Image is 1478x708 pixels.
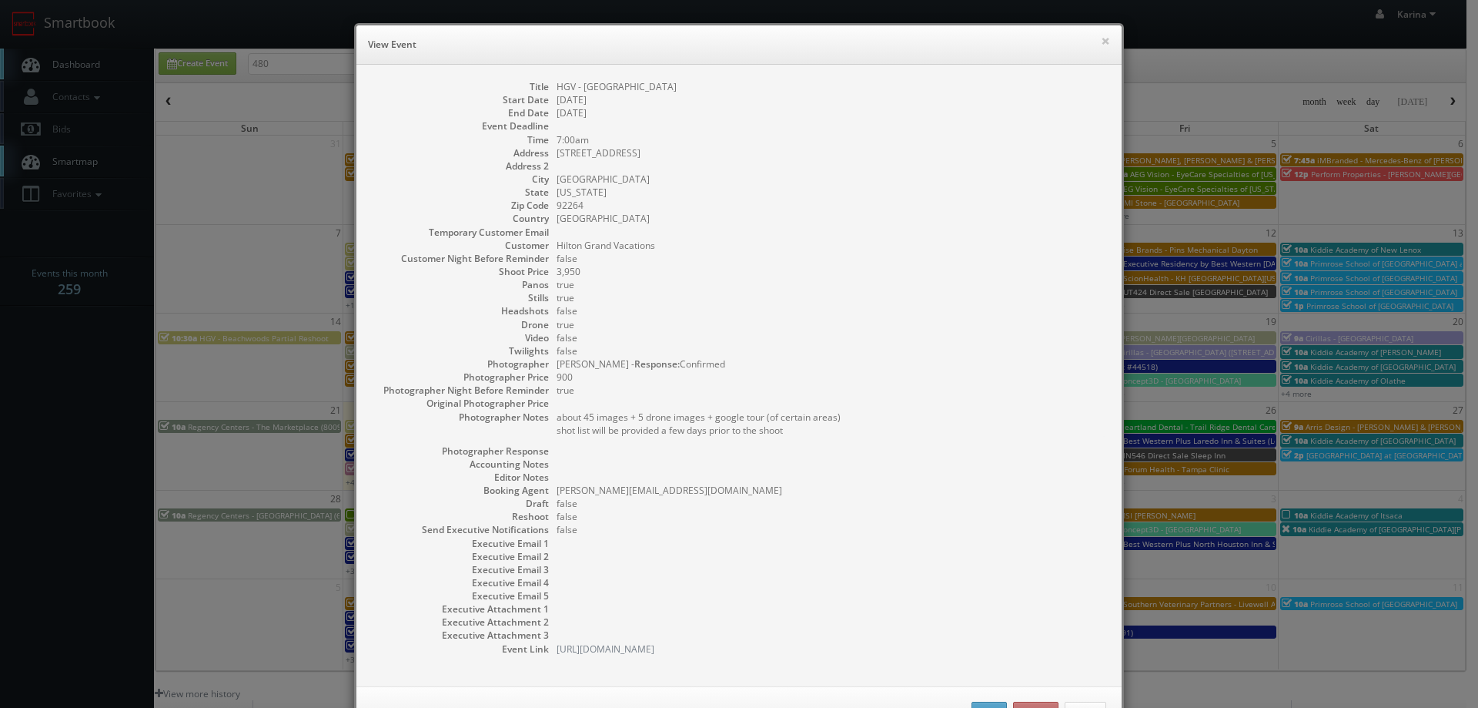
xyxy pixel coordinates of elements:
[372,146,549,159] dt: Address
[372,252,549,265] dt: Customer Night Before Reminder
[557,239,1106,252] dd: Hilton Grand Vacations
[557,291,1106,304] dd: true
[557,523,1106,536] dd: false
[557,252,1106,265] dd: false
[372,550,549,563] dt: Executive Email 2
[557,643,654,656] a: [URL][DOMAIN_NAME]
[372,239,549,252] dt: Customer
[372,643,549,656] dt: Event Link
[372,384,549,397] dt: Photographer Night Before Reminder
[557,411,1106,437] pre: about 45 images + 5 drone images + google tour (of certain areas) shot list will be provided a fe...
[372,484,549,497] dt: Booking Agent
[557,212,1106,225] dd: [GEOGRAPHIC_DATA]
[372,226,549,239] dt: Temporary Customer Email
[372,458,549,471] dt: Accounting Notes
[372,602,549,616] dt: Executive Attachment 1
[372,497,549,510] dt: Draft
[557,133,1106,146] dd: 7:00am
[372,265,549,278] dt: Shoot Price
[557,357,1106,371] dd: [PERSON_NAME] - Confirmed
[372,199,549,212] dt: Zip Code
[557,146,1106,159] dd: [STREET_ADDRESS]
[372,510,549,523] dt: Reshoot
[372,291,549,304] dt: Stills
[372,119,549,133] dt: Event Deadline
[557,304,1106,317] dd: false
[557,484,1106,497] dd: [PERSON_NAME][EMAIL_ADDRESS][DOMAIN_NAME]
[372,445,549,458] dt: Photographer Response
[372,523,549,536] dt: Send Executive Notifications
[372,318,549,331] dt: Drone
[372,471,549,484] dt: Editor Notes
[372,212,549,225] dt: Country
[372,563,549,576] dt: Executive Email 3
[557,384,1106,397] dd: true
[372,304,549,317] dt: Headshots
[372,173,549,186] dt: City
[557,510,1106,523] dd: false
[372,80,549,93] dt: Title
[372,371,549,384] dt: Photographer Price
[557,497,1106,510] dd: false
[372,589,549,602] dt: Executive Email 5
[557,173,1106,186] dd: [GEOGRAPHIC_DATA]
[372,537,549,550] dt: Executive Email 1
[372,278,549,291] dt: Panos
[557,93,1106,106] dd: [DATE]
[372,344,549,357] dt: Twilights
[557,80,1106,93] dd: HGV - [GEOGRAPHIC_DATA]
[372,576,549,589] dt: Executive Email 4
[372,629,549,642] dt: Executive Attachment 3
[557,186,1106,199] dd: [US_STATE]
[372,357,549,371] dt: Photographer
[372,331,549,344] dt: Video
[557,331,1106,344] dd: false
[1101,35,1110,46] button: ×
[372,159,549,173] dt: Address 2
[372,106,549,119] dt: End Date
[557,278,1106,291] dd: true
[557,344,1106,357] dd: false
[372,186,549,199] dt: State
[372,133,549,146] dt: Time
[372,411,549,424] dt: Photographer Notes
[557,199,1106,212] dd: 92264
[372,93,549,106] dt: Start Date
[368,37,1110,52] h6: View Event
[372,616,549,629] dt: Executive Attachment 2
[557,318,1106,331] dd: true
[557,371,1106,384] dd: 900
[557,106,1106,119] dd: [DATE]
[372,397,549,410] dt: Original Photographer Price
[634,357,680,371] b: Response:
[557,265,1106,278] dd: 3,950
